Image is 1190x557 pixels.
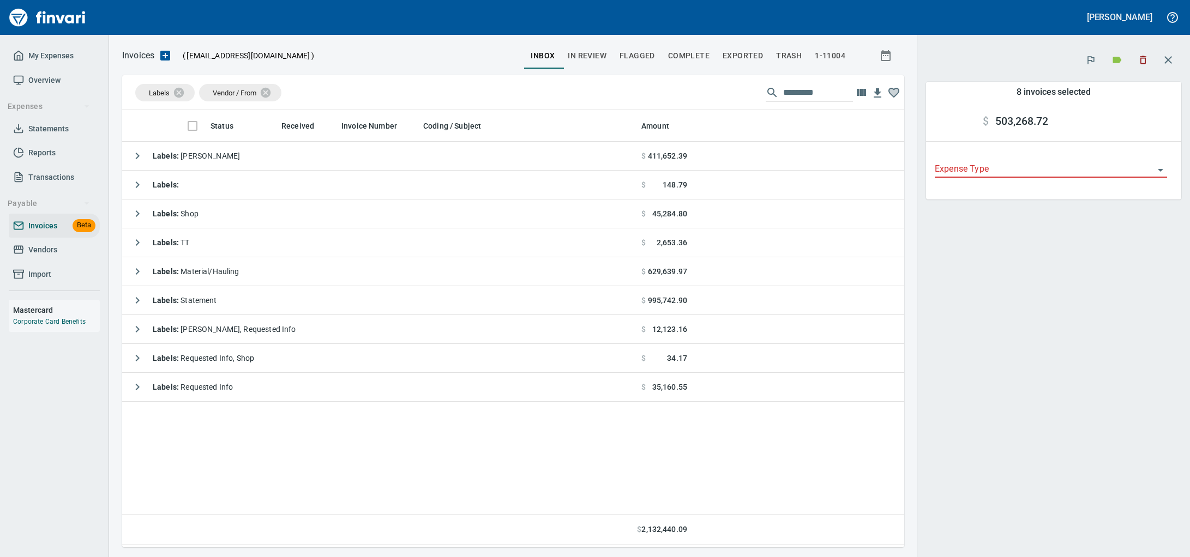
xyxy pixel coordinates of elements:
strong: Labels : [153,267,181,276]
span: 411,652.39 [648,150,688,161]
span: $ [641,208,646,219]
span: 12,123.16 [652,324,687,335]
strong: Labels : [153,152,181,160]
span: Received [281,119,328,132]
span: $ [641,266,646,277]
span: Reports [28,146,56,160]
span: 995,742.90 [648,295,688,306]
span: Expenses [8,100,90,113]
span: Payable [8,197,90,210]
span: Statements [28,122,69,136]
span: $ [983,115,989,128]
span: Overview [28,74,61,87]
span: Requested Info, Shop [153,354,254,362]
span: Exported [723,49,763,63]
span: Import [28,268,51,281]
span: 1-11004 [815,49,845,63]
button: Download table [869,85,886,101]
span: Received [281,119,314,132]
button: [PERSON_NAME] [1084,9,1155,26]
span: [PERSON_NAME], Requested Info [153,325,296,334]
button: Upload an Invoice [154,49,176,62]
button: Close transaction [1155,47,1181,73]
span: 34.17 [667,353,687,364]
strong: Labels : [153,354,181,362]
button: Choose columns to display [853,84,869,101]
span: Coding / Subject [423,119,481,132]
span: $ [641,237,646,248]
span: $ [641,353,646,364]
span: Invoice Number [341,119,411,132]
a: Statements [9,117,100,141]
span: Complete [668,49,710,63]
span: trash [776,49,802,63]
p: Invoices [122,49,154,62]
strong: Labels : [153,325,181,334]
span: In Review [568,49,606,63]
span: 2,653.36 [657,237,687,248]
a: Import [9,262,100,287]
button: Expenses [3,96,94,117]
span: Amount [641,119,669,132]
span: 503,268.72 [995,115,1048,128]
span: Transactions [28,171,74,184]
span: 45,284.80 [652,208,687,219]
strong: Labels : [153,383,181,391]
h5: 8 invoices selected [1017,86,1091,98]
strong: Labels : [153,238,181,247]
span: 35,160.55 [652,382,687,392]
a: My Expenses [9,44,100,68]
button: Column choices favorited. Click to reset to default [886,84,902,101]
span: Beta [73,219,95,232]
a: Vendors [9,238,100,262]
span: $ [641,150,646,161]
h6: Mastercard [13,304,100,316]
span: Vendor / From [213,89,256,97]
span: Labels [149,89,170,97]
span: Requested Info [153,383,233,391]
span: Coding / Subject [423,119,495,132]
span: Flagged [620,49,655,63]
span: [EMAIL_ADDRESS][DOMAIN_NAME] [185,50,311,61]
span: [PERSON_NAME] [153,152,240,160]
span: $ [641,324,646,335]
button: Open [1153,162,1168,178]
span: $ [641,295,646,306]
h5: [PERSON_NAME] [1087,11,1152,23]
a: InvoicesBeta [9,214,100,238]
span: 148.79 [663,179,687,190]
span: Invoice Number [341,119,397,132]
img: Finvari [7,4,88,31]
button: Discard (8) [1131,48,1155,72]
span: Status [211,119,248,132]
span: $ [641,179,646,190]
button: Labels [1105,48,1129,72]
span: Material/Hauling [153,267,239,276]
span: 629,639.97 [648,266,688,277]
span: Statement [153,296,217,305]
span: Status [211,119,233,132]
strong: Labels : [153,296,181,305]
button: Show invoices within a particular date range [869,46,904,65]
div: Labels [135,84,195,101]
a: Reports [9,141,100,165]
a: Transactions [9,165,100,190]
span: TT [153,238,190,247]
nav: breadcrumb [122,49,154,62]
button: Flag (8) [1079,48,1103,72]
button: Payable [3,193,94,214]
a: Overview [9,68,100,93]
strong: Labels : [153,209,181,218]
div: Vendor / From [199,84,281,101]
span: Invoices [28,219,57,233]
strong: Labels : [153,180,179,189]
span: $ [637,524,641,535]
span: inbox [531,49,555,63]
span: Shop [153,209,199,218]
span: Amount [641,119,683,132]
span: $ [641,382,646,392]
span: My Expenses [28,49,74,63]
span: 2,132,440.09 [641,524,687,535]
span: Vendors [28,243,57,257]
